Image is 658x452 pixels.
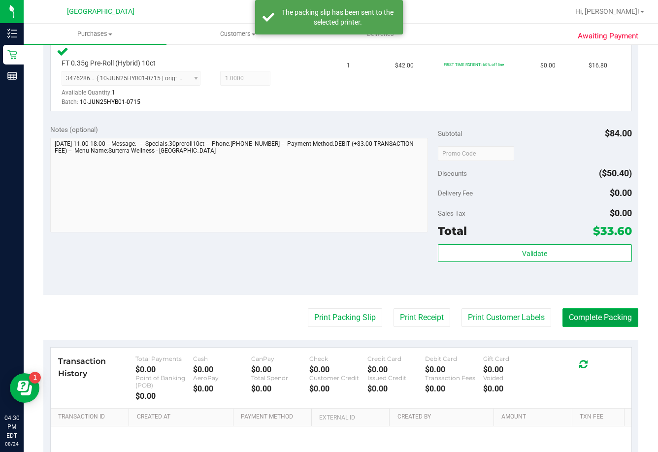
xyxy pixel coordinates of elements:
span: 1 [347,61,350,70]
div: Transaction Fees [425,374,483,382]
div: The packing slip has been sent to the selected printer. [280,7,395,27]
div: $0.00 [193,365,251,374]
inline-svg: Inventory [7,29,17,38]
span: $16.80 [589,61,607,70]
span: FT 0.35g Pre-Roll (Hybrid) 10ct [62,59,156,68]
a: Amount [501,413,568,421]
div: $0.00 [309,384,367,393]
button: Print Receipt [394,308,450,327]
iframe: Resource center [10,373,39,403]
span: Hi, [PERSON_NAME]! [575,7,639,15]
div: $0.00 [483,384,541,393]
div: Total Spendr [251,374,309,382]
span: $0.00 [610,208,632,218]
div: AeroPay [193,374,251,382]
a: Created By [397,413,490,421]
a: Txn Fee [580,413,620,421]
div: $0.00 [425,384,483,393]
span: ($50.40) [599,168,632,178]
div: Debit Card [425,355,483,362]
p: 08/24 [4,440,19,448]
inline-svg: Reports [7,71,17,81]
a: Payment Method [241,413,307,421]
div: Total Payments [135,355,194,362]
span: $0.00 [610,188,632,198]
div: Check [309,355,367,362]
span: Awaiting Payment [578,31,638,42]
div: Gift Card [483,355,541,362]
div: Credit Card [367,355,426,362]
div: $0.00 [309,365,367,374]
a: Purchases [24,24,166,44]
div: CanPay [251,355,309,362]
span: [GEOGRAPHIC_DATA] [67,7,134,16]
div: $0.00 [135,365,194,374]
div: $0.00 [251,365,309,374]
div: $0.00 [483,365,541,374]
div: $0.00 [135,391,194,401]
span: $33.60 [593,224,632,238]
span: Total [438,224,467,238]
div: Cash [193,355,251,362]
div: $0.00 [425,365,483,374]
div: Voided [483,374,541,382]
span: 10-JUN25HYB01-0715 [80,98,140,105]
div: $0.00 [193,384,251,393]
span: Purchases [24,30,166,38]
span: Batch: [62,98,78,105]
span: FIRST TIME PATIENT: 60% off line [444,62,504,67]
div: Available Quantity: [62,86,208,105]
a: Created At [137,413,230,421]
div: $0.00 [367,365,426,374]
span: Customers [167,30,309,38]
iframe: Resource center unread badge [29,372,41,384]
a: Transaction ID [58,413,125,421]
span: $0.00 [540,61,556,70]
span: Discounts [438,164,467,182]
button: Print Packing Slip [308,308,382,327]
span: Sales Tax [438,209,465,217]
div: Customer Credit [309,374,367,382]
span: $42.00 [395,61,414,70]
p: 04:30 PM EDT [4,414,19,440]
button: Print Customer Labels [461,308,551,327]
div: Issued Credit [367,374,426,382]
a: Customers [166,24,309,44]
th: External ID [311,409,390,426]
span: Subtotal [438,129,462,137]
div: $0.00 [367,384,426,393]
span: $84.00 [605,128,632,138]
span: Delivery Fee [438,189,473,197]
span: Validate [522,250,547,258]
div: $0.00 [251,384,309,393]
span: Notes (optional) [50,126,98,133]
div: Point of Banking (POB) [135,374,194,389]
span: 1 [112,89,115,96]
button: Validate [438,244,632,262]
input: Promo Code [438,146,514,161]
button: Complete Packing [562,308,638,327]
inline-svg: Retail [7,50,17,60]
